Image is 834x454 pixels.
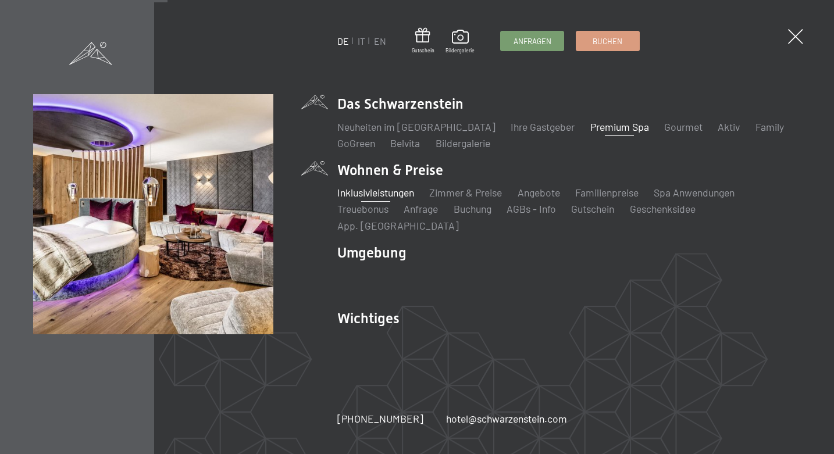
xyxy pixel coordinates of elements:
[337,186,414,199] a: Inklusivleistungen
[514,36,551,47] span: Anfragen
[337,202,389,215] a: Treuebonus
[404,202,438,215] a: Anfrage
[501,31,564,51] a: Anfragen
[412,28,434,54] a: Gutschein
[337,120,496,133] a: Neuheiten im [GEOGRAPHIC_DATA]
[337,219,459,232] a: App. [GEOGRAPHIC_DATA]
[575,186,639,199] a: Familienpreise
[337,412,423,426] a: [PHONE_NUMBER]
[337,35,349,47] a: DE
[664,120,703,133] a: Gourmet
[755,120,784,133] a: Family
[374,35,386,47] a: EN
[337,137,375,149] a: GoGreen
[454,202,491,215] a: Buchung
[571,202,614,215] a: Gutschein
[412,47,434,54] span: Gutschein
[390,137,420,149] a: Belvita
[576,31,639,51] a: Buchen
[445,30,475,54] a: Bildergalerie
[654,186,735,199] a: Spa Anwendungen
[718,120,740,133] a: Aktiv
[337,412,423,425] span: [PHONE_NUMBER]
[445,47,475,54] span: Bildergalerie
[511,120,575,133] a: Ihre Gastgeber
[518,186,560,199] a: Angebote
[507,202,556,215] a: AGBs - Info
[590,120,649,133] a: Premium Spa
[436,137,490,149] a: Bildergalerie
[630,202,696,215] a: Geschenksidee
[358,35,365,47] a: IT
[446,412,567,426] a: hotel@schwarzenstein.com
[593,36,622,47] span: Buchen
[429,186,502,199] a: Zimmer & Preise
